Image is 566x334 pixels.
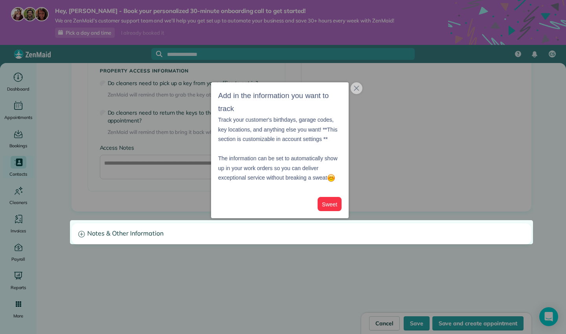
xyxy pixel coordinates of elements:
p: Track your customer's birthdays, garage codes, key locations, and anything else you want! **This ... [218,115,342,144]
p: The information can be set to automatically show up in your work orders so you can deliver except... [218,144,342,183]
div: Add in the information you want to trackTrack your customer&amp;#39;s birthdays, garage codes, ke... [211,82,349,218]
h3: Add in the information you want to track [218,89,342,115]
img: :blush: [327,174,335,182]
a: Notes & Other Information [72,224,531,244]
button: Sweet [318,197,342,212]
button: close, [351,82,362,94]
